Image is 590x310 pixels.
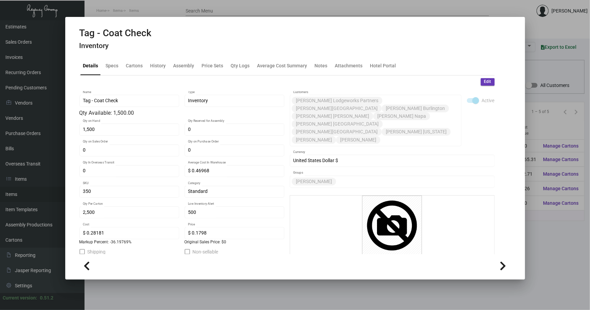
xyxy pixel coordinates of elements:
[202,62,223,69] div: Price Sets
[3,294,37,302] div: Current version:
[292,120,383,128] mat-chip: [PERSON_NAME] [GEOGRAPHIC_DATA]
[126,62,143,69] div: Cartons
[336,136,380,144] mat-chip: [PERSON_NAME]
[292,112,373,120] mat-chip: [PERSON_NAME] [PERSON_NAME]
[337,179,491,184] input: Add new..
[292,128,382,136] mat-chip: [PERSON_NAME][GEOGRAPHIC_DATA]
[173,62,194,69] div: Assembly
[315,62,328,69] div: Notes
[292,97,382,105] mat-chip: [PERSON_NAME] Lodgeworks Partners
[106,62,119,69] div: Specs
[79,42,152,50] h4: Inventory
[231,62,250,69] div: Qty Logs
[382,105,449,112] mat-chip: [PERSON_NAME] Burlington
[257,62,307,69] div: Average Cost Summary
[292,178,336,185] mat-chip: [PERSON_NAME]
[484,79,491,85] span: Edit
[482,96,495,105] span: Active
[193,248,218,256] span: Non-sellable
[40,294,53,302] div: 0.51.2
[150,62,166,69] div: History
[481,78,495,86] button: Edit
[382,128,451,136] mat-chip: [PERSON_NAME] [US_STATE]
[79,109,284,117] div: Qty Available: 1,500.00
[79,27,152,39] h2: Tag - Coat Check
[370,62,396,69] div: Hotel Portal
[83,62,98,69] div: Details
[373,112,430,120] mat-chip: [PERSON_NAME] Napa
[335,62,363,69] div: Attachments
[382,137,458,142] input: Add new..
[292,105,382,112] mat-chip: [PERSON_NAME][GEOGRAPHIC_DATA]
[88,248,106,256] span: Shipping
[292,136,336,144] mat-chip: [PERSON_NAME]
